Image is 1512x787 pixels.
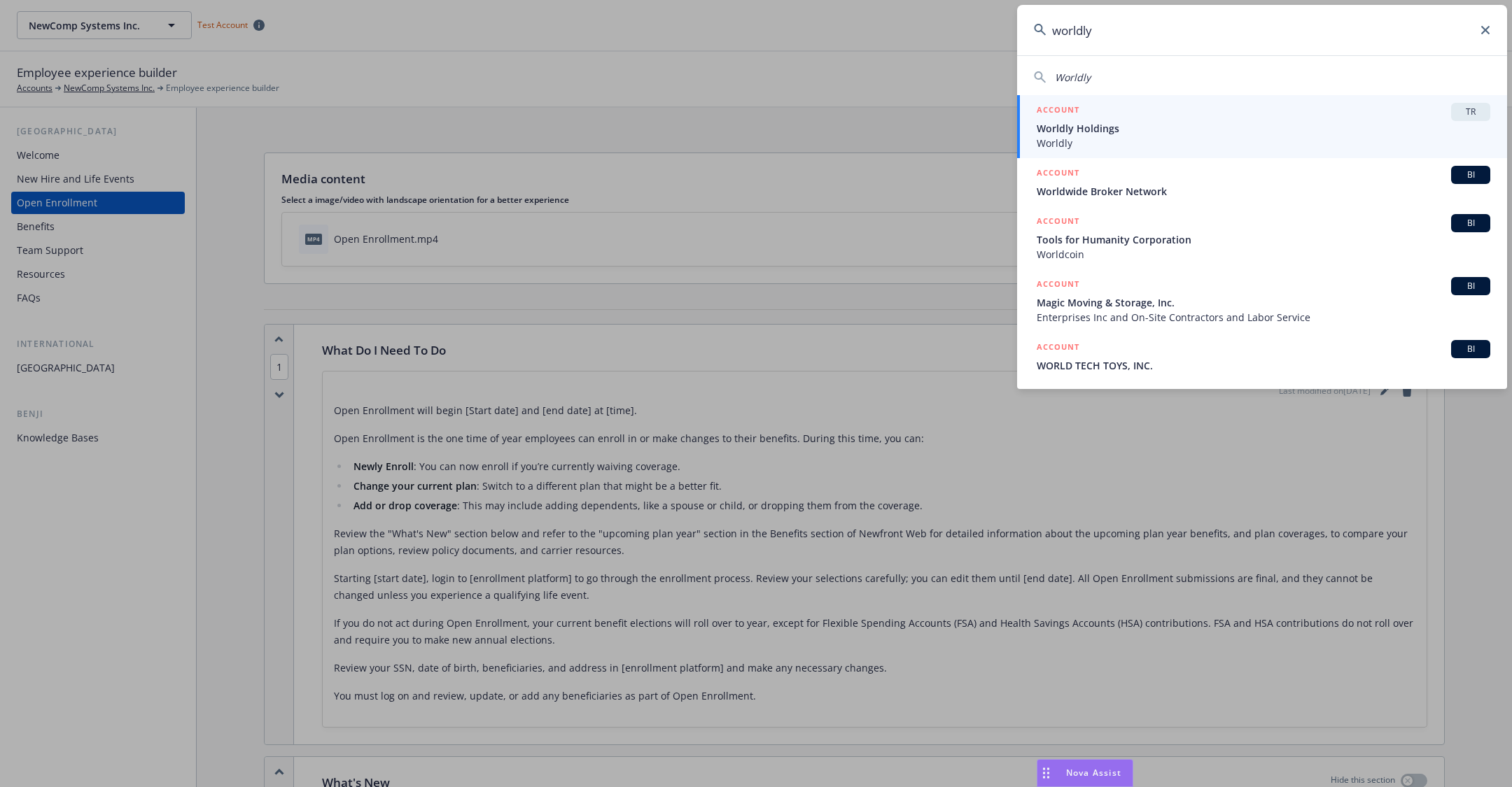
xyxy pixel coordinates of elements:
[1037,214,1079,231] h5: ACCOUNT
[1037,760,1055,786] div: Drag to move
[1037,358,1490,373] span: WORLD TECH TOYS, INC.
[1055,71,1091,84] span: Worldly
[1037,759,1133,787] button: Nova Assist
[1037,136,1490,150] span: Worldly
[1037,295,1490,310] span: Magic Moving & Storage, Inc.
[1017,95,1507,158] a: ACCOUNTTRWorldly HoldingsWorldly
[1017,5,1507,55] input: Search...
[1457,280,1485,292] span: BI
[1037,247,1490,262] span: Worldcoin
[1037,310,1490,325] span: Enterprises Inc and On-Site Contractors and Labor Service
[1066,767,1121,779] span: Nova Assist
[1457,343,1485,355] span: BI
[1457,169,1485,181] span: BI
[1017,206,1507,269] a: ACCOUNTBITools for Humanity CorporationWorldcoin
[1017,332,1507,381] a: ACCOUNTBIWORLD TECH TOYS, INC.
[1457,106,1485,118] span: TR
[1037,277,1079,294] h5: ACCOUNT
[1037,166,1079,183] h5: ACCOUNT
[1037,121,1490,136] span: Worldly Holdings
[1017,269,1507,332] a: ACCOUNTBIMagic Moving & Storage, Inc.Enterprises Inc and On-Site Contractors and Labor Service
[1037,103,1079,120] h5: ACCOUNT
[1037,232,1490,247] span: Tools for Humanity Corporation
[1037,340,1079,357] h5: ACCOUNT
[1457,217,1485,229] span: BI
[1017,158,1507,206] a: ACCOUNTBIWorldwide Broker Network
[1037,184,1490,199] span: Worldwide Broker Network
